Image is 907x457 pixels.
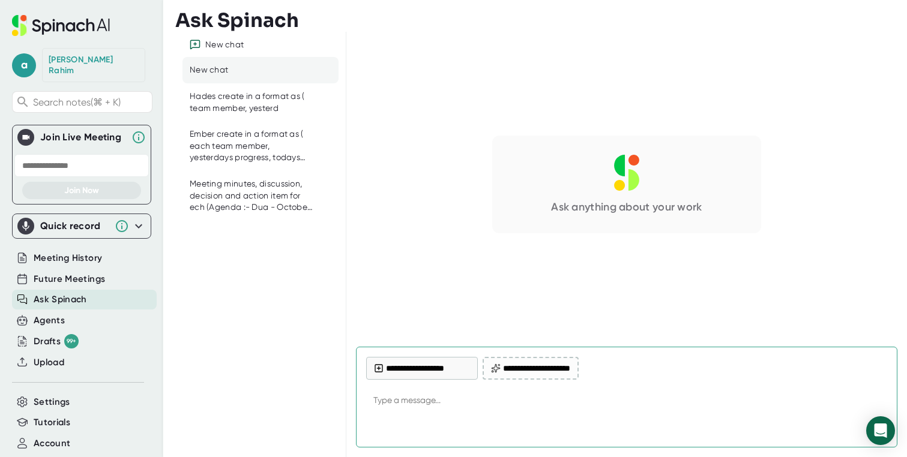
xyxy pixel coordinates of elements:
[22,182,141,199] button: Join Now
[866,416,895,445] div: Open Intercom Messenger
[205,40,244,50] div: New chat
[34,437,70,450] button: Account
[40,220,109,232] div: Quick record
[34,272,105,286] button: Future Meetings
[33,97,149,108] span: Search notes (⌘ + K)
[34,356,64,369] button: Upload
[190,128,313,164] div: Ember create in a format as ( each team member, yesterdays progress, todays plan, blockers on the...
[551,200,702,214] div: Ask anything about your work
[190,64,228,76] div: New chat
[64,185,99,196] span: Join Now
[64,334,79,348] div: 99+
[12,53,36,77] span: a
[190,178,313,214] div: Meeting minutes, discussion, decision and action item for ech (Agenda :- Dua - ⁠October [DEMOGRAP...
[34,334,79,348] div: Drafts
[49,55,139,76] div: Abdul Rahim
[866,416,887,437] div: Send message
[17,214,146,238] div: Quick record
[190,91,313,114] div: Hades create in a format as ( team member, yesterd
[34,314,65,327] button: Agents
[34,395,70,409] button: Settings
[175,9,299,32] h3: Ask Spinach
[34,334,79,348] button: Drafts 99+
[34,416,70,429] button: Tutorials
[17,125,146,149] div: Join Live MeetingJoin Live Meeting
[34,251,102,265] button: Meeting History
[40,131,125,143] div: Join Live Meeting
[20,131,32,143] img: Join Live Meeting
[34,293,87,306] button: Ask Spinach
